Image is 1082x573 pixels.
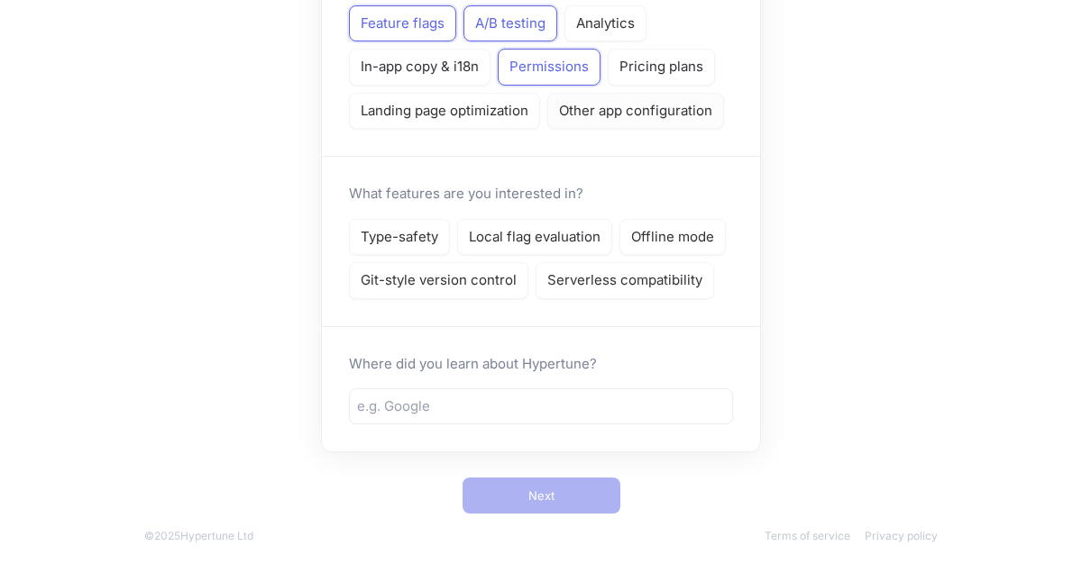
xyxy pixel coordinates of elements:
p: Where did you learn about Hypertune? [349,354,733,375]
p: Analytics [576,14,635,34]
p: Other app configuration [559,101,712,122]
span: Next [528,490,555,501]
input: e.g. Google [357,396,725,417]
div: © 2025 Hypertune Ltd [144,528,253,544]
p: A/B testing [475,14,546,34]
button: Next [463,477,620,514]
p: Offline mode [631,227,714,248]
p: Permissions [509,57,589,77]
p: Serverless compatibility [547,270,702,291]
p: Pricing plans [619,57,703,77]
p: Landing page optimization [361,101,528,122]
p: What features are you interested in? [349,184,583,205]
p: Type-safety [361,227,438,248]
p: Git-style version control [361,270,517,291]
p: Local flag evaluation [469,227,601,248]
p: Feature flags [361,14,445,34]
p: In-app copy & i18n [361,57,479,77]
a: Privacy policy [865,529,938,542]
a: Terms of service [765,529,850,542]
